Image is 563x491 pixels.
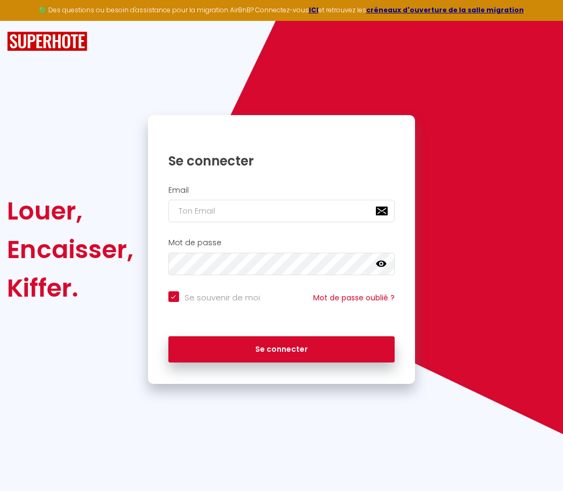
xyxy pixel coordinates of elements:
h2: Email [168,186,395,195]
div: Louer, [7,192,134,230]
div: Encaisser, [7,230,134,269]
img: SuperHote logo [7,32,87,51]
h2: Mot de passe [168,238,395,247]
a: créneaux d'ouverture de la salle migration [366,5,524,14]
a: Mot de passe oublié ? [313,292,395,303]
a: ICI [309,5,318,14]
button: Se connecter [168,336,395,363]
input: Ton Email [168,200,395,222]
div: Kiffer. [7,269,134,307]
h1: Se connecter [168,153,395,169]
